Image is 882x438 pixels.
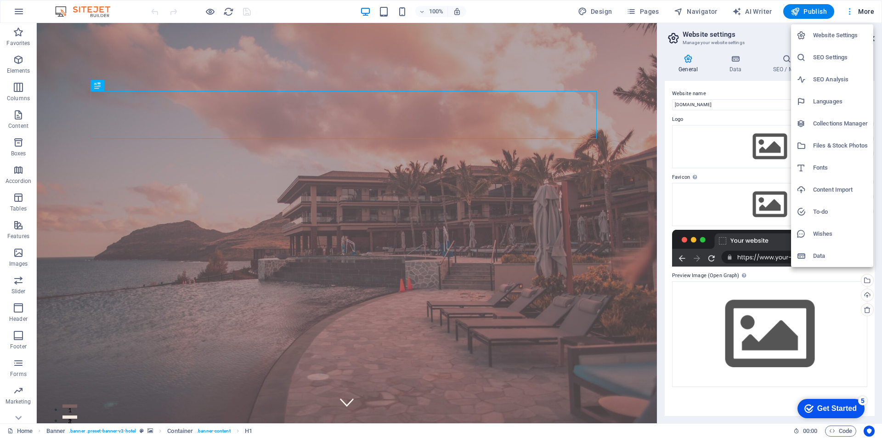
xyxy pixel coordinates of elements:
button: 2 [26,392,40,396]
h6: To-do [813,206,868,217]
h6: Fonts [813,162,868,173]
h6: Content Import [813,184,868,195]
h6: SEO Analysis [813,74,868,85]
h6: SEO Settings [813,52,868,63]
div: 5 [68,2,77,11]
div: Get Started [27,10,67,18]
h6: Wishes [813,228,868,239]
button: 1 [26,381,40,385]
h6: Collections Manager [813,118,868,129]
div: Get Started 5 items remaining, 0% complete [7,5,74,24]
h6: Data [813,250,868,262]
h6: Languages [813,96,868,107]
h6: Files & Stock Photos [813,140,868,151]
h6: Website Settings [813,30,868,41]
